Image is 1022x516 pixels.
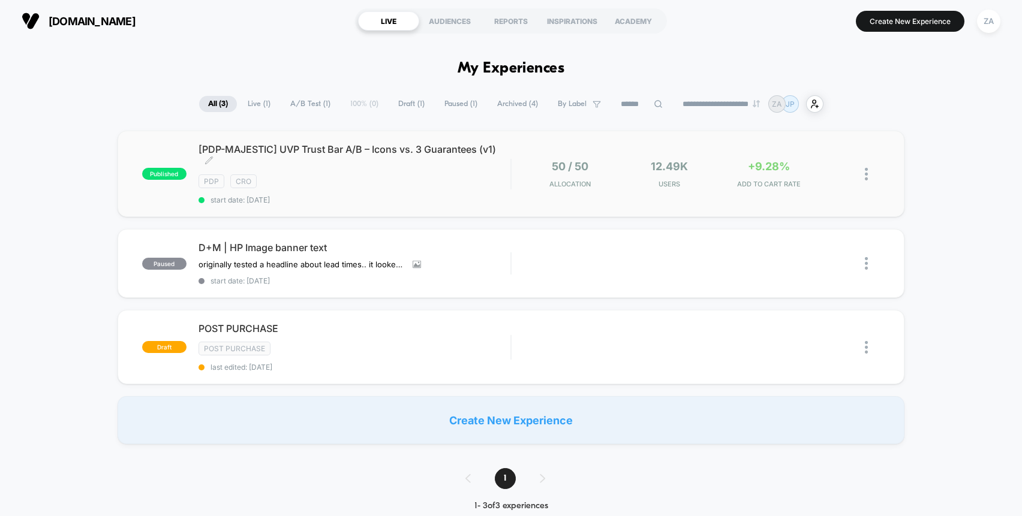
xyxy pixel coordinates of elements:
span: Allocation [549,180,591,188]
span: Post Purchase [199,342,270,355]
span: paused [142,258,187,270]
span: POST PURCHASE [199,322,510,334]
span: [DOMAIN_NAME] [49,15,136,28]
span: +9.28% [748,160,790,173]
img: end [753,100,760,107]
span: draft [142,341,187,353]
button: [DOMAIN_NAME] [18,11,139,31]
span: ADD TO CART RATE [722,180,816,188]
span: originally tested a headline about lead times.. it looked like it was failing badly after 4-5 day... [199,259,404,269]
span: Archived ( 4 ) [488,96,547,112]
button: Create New Experience [856,11,964,32]
img: close [865,168,868,180]
div: REPORTS [480,11,542,31]
span: Live ( 1 ) [239,96,279,112]
span: Paused ( 1 ) [435,96,486,112]
div: ACADEMY [603,11,664,31]
span: 1 [495,468,516,489]
span: PDP [199,174,224,188]
span: start date: [DATE] [199,195,510,204]
span: Users [623,180,716,188]
h1: My Experiences [458,60,565,77]
div: INSPIRATIONS [542,11,603,31]
p: JP [786,99,795,108]
button: ZA [973,9,1004,34]
div: Create New Experience [118,396,904,444]
span: 12.49k [651,160,688,173]
span: All ( 3 ) [199,96,237,112]
div: AUDIENCES [419,11,480,31]
div: 1 - 3 of 3 experiences [453,501,569,511]
div: ZA [977,10,1000,33]
span: Draft ( 1 ) [389,96,434,112]
span: D+M | HP Image banner text [199,242,510,254]
img: close [865,341,868,354]
span: start date: [DATE] [199,276,510,285]
span: last edited: [DATE] [199,363,510,372]
span: A/B Test ( 1 ) [281,96,339,112]
span: 50 / 50 [552,160,588,173]
span: CRO [230,174,257,188]
img: close [865,257,868,270]
span: published [142,168,187,180]
img: Visually logo [22,12,40,30]
span: [PDP-MAJESTIC] UVP Trust Bar A/B – Icons vs. 3 Guarantees (v1) [199,143,510,167]
span: By Label [558,99,587,108]
div: LIVE [358,11,419,31]
p: ZA [772,99,781,108]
